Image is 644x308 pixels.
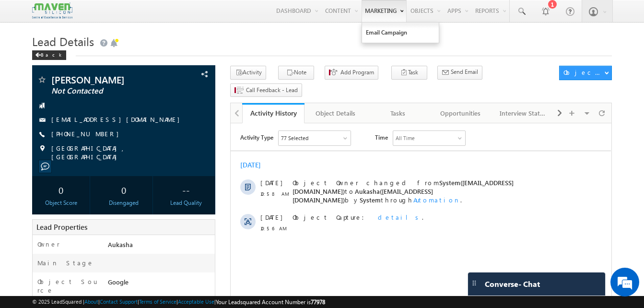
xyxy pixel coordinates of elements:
span: Not Contacted [51,86,164,96]
a: Terms of Service [139,298,176,305]
span: Converse - Chat [485,280,540,288]
button: Object Actions [559,66,612,80]
div: [DATE] [10,37,41,46]
button: Send Email [437,66,482,80]
div: Tasks [375,107,421,119]
button: Call Feedback - Lead [230,83,302,97]
a: Email Campaign [362,23,439,43]
img: carter-drag [470,279,478,287]
label: Object Source [37,277,99,295]
a: Object Details [304,103,367,123]
a: About [84,298,98,305]
a: [EMAIL_ADDRESS][DOMAIN_NAME] [51,115,185,123]
img: d_60004797649_company_0_60004797649 [16,50,40,63]
a: Opportunities [430,103,492,123]
span: Call Feedback - Lead [246,86,298,95]
div: Object Actions [563,68,604,77]
div: . [62,90,340,98]
span: Activity Type [10,7,43,22]
textarea: Type your message and hit 'Enter' [12,89,175,231]
div: All Time [165,11,184,19]
span: [GEOGRAPHIC_DATA], [GEOGRAPHIC_DATA] [51,144,199,161]
div: Lead Quality [160,199,212,207]
span: [PERSON_NAME] [51,75,164,84]
span: Aukasha([EMAIL_ADDRESS][DOMAIN_NAME]) [62,64,202,81]
span: Automation [183,72,230,81]
span: 10:56 AM [30,101,59,109]
div: 0 [35,181,87,199]
span: [PHONE_NUMBER] [51,130,124,139]
div: Interview Status [500,107,546,119]
button: Task [391,66,427,80]
div: Back [32,50,66,60]
div: 77 Selected [50,11,78,19]
span: Your Leadsquared Account Number is [216,298,325,306]
span: Object Owner changed from to by through . [62,55,283,81]
div: Disengaged [97,199,150,207]
em: Start Chat [130,239,174,252]
div: -- [160,181,212,199]
div: Google [105,277,215,291]
span: Object Capture: [62,90,140,98]
div: Opportunities [437,107,483,119]
span: System [129,72,150,81]
a: Acceptable Use [178,298,214,305]
a: Back [32,50,71,58]
span: Send Email [451,68,478,76]
button: Note [278,66,314,80]
div: Activity History [249,108,297,118]
button: Activity [230,66,266,80]
a: Interview Status [492,103,554,123]
label: Main Stage [37,259,94,267]
a: Activity History [242,103,304,123]
span: © 2025 LeadSquared | | | | | [32,297,325,307]
div: 0 [97,181,150,199]
div: Chat with us now [50,50,161,63]
span: System([EMAIL_ADDRESS][DOMAIN_NAME]) [62,55,283,72]
a: Tasks [367,103,430,123]
span: 77978 [311,298,325,306]
span: Lead Details [32,34,94,49]
span: Time [144,7,157,22]
div: Object Score [35,199,87,207]
label: Owner [37,240,60,249]
span: [DATE] [30,90,51,98]
div: Sales Activity,Program,Email Bounced,Email Link Clicked,Email Marked Spam & 72 more.. [48,8,120,22]
img: Custom Logo [32,2,72,19]
span: Add Program [340,68,374,77]
button: Add Program [325,66,378,80]
div: Minimize live chat window [157,5,180,28]
span: 10:58 AM [30,66,59,75]
span: Aukasha [108,240,133,249]
span: Lead Properties [36,222,87,232]
div: Object Details [312,107,358,119]
span: details [147,90,191,98]
span: [DATE] [30,55,51,64]
a: Contact Support [100,298,138,305]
